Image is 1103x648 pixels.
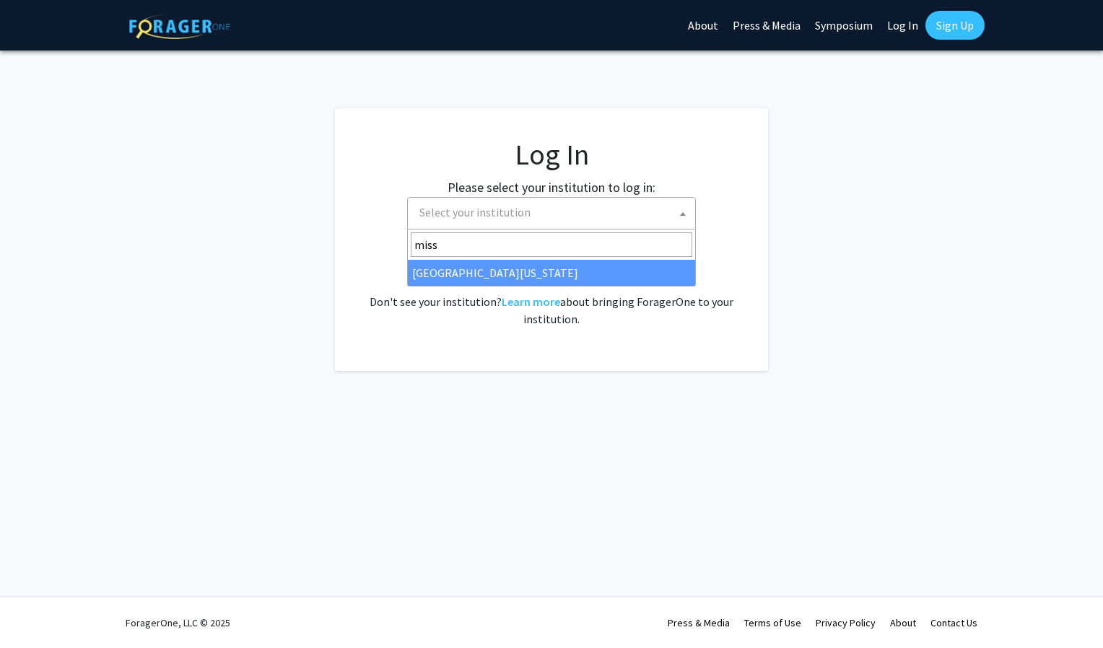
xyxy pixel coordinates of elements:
h1: Log In [364,137,739,172]
input: Search [411,232,692,257]
a: Press & Media [668,616,730,629]
a: Learn more about bringing ForagerOne to your institution [502,294,560,309]
div: ForagerOne, LLC © 2025 [126,597,230,648]
div: No account? . Don't see your institution? about bringing ForagerOne to your institution. [364,258,739,328]
img: ForagerOne Logo [129,14,230,39]
span: Select your institution [419,205,531,219]
label: Please select your institution to log in: [448,178,655,197]
a: About [890,616,916,629]
li: [GEOGRAPHIC_DATA][US_STATE] [408,260,695,286]
a: Privacy Policy [816,616,876,629]
a: Sign Up [925,11,985,40]
span: Select your institution [414,198,695,227]
iframe: Chat [11,583,61,637]
a: Terms of Use [744,616,801,629]
span: Select your institution [407,197,696,229]
a: Contact Us [930,616,977,629]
